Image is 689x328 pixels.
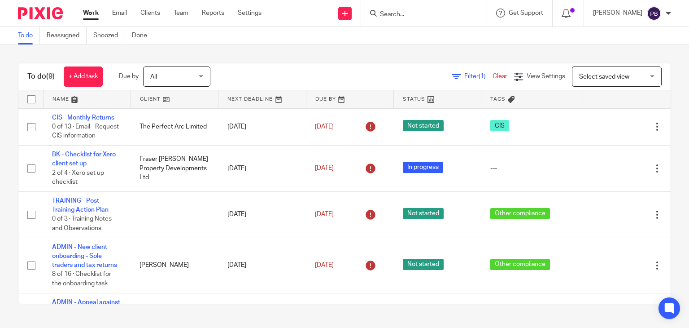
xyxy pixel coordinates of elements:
[403,208,444,219] span: Not started
[52,216,112,232] span: 0 of 3 · Training Notes and Observations
[52,299,120,315] a: ADMIN - Appeal against a penalty
[174,9,188,18] a: Team
[52,271,111,287] span: 8 of 16 · Checklist for the onboarding task
[52,244,117,269] a: ADMIN - New client onboarding - Sole traders and tax returns
[218,145,306,191] td: [DATE]
[493,73,507,80] a: Clear
[403,120,444,131] span: Not started
[315,124,334,130] span: [DATE]
[315,262,334,268] span: [DATE]
[27,72,55,81] h1: To do
[140,9,160,18] a: Clients
[218,191,306,238] td: [DATE]
[119,72,139,81] p: Due by
[18,27,40,44] a: To do
[403,259,444,270] span: Not started
[315,165,334,172] span: [DATE]
[202,9,224,18] a: Reports
[509,10,543,16] span: Get Support
[593,9,642,18] p: [PERSON_NAME]
[379,11,460,19] input: Search
[52,198,109,213] a: TRAINING - Post-Training Action Plan
[132,27,154,44] a: Done
[647,6,661,21] img: svg%3E
[83,9,99,18] a: Work
[238,9,262,18] a: Settings
[315,211,334,217] span: [DATE]
[403,162,443,173] span: In progress
[490,97,506,102] span: Tags
[150,74,157,80] span: All
[18,7,63,19] img: Pixie
[218,238,306,293] td: [DATE]
[47,27,87,44] a: Reassigned
[218,108,306,145] td: [DATE]
[131,238,218,293] td: [PERSON_NAME]
[131,108,218,145] td: The Perfect Arc Limited
[131,145,218,191] td: Fraser [PERSON_NAME] Property Developments Ltd
[479,73,486,80] span: (1)
[52,124,119,139] span: 0 of 13 · Email - Request CIS information
[52,151,116,167] a: BK - Checklist for Xero client set up
[112,9,127,18] a: Email
[52,115,114,121] a: CIS - Monthly Returns
[64,66,103,87] a: + Add task
[52,170,104,186] span: 2 of 4 · Xero set up checklist
[93,27,125,44] a: Snoozed
[46,73,55,80] span: (9)
[490,164,574,173] div: ---
[490,208,550,219] span: Other compliance
[579,74,629,80] span: Select saved view
[527,73,565,80] span: View Settings
[464,73,493,80] span: Filter
[490,120,509,131] span: CIS
[490,259,550,270] span: Other compliance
